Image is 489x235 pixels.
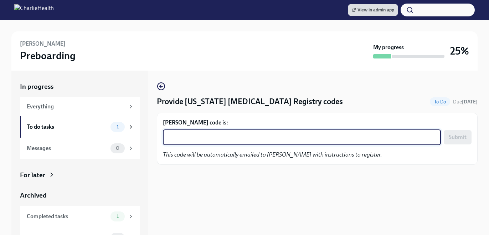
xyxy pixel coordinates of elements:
span: 1 [112,124,123,129]
a: Everything [20,97,140,116]
span: October 8th, 2025 09:00 [453,98,478,105]
h4: Provide [US_STATE] [MEDICAL_DATA] Registry codes [157,96,343,107]
a: Archived [20,191,140,200]
span: Due [453,99,478,105]
a: Completed tasks1 [20,206,140,227]
h3: Preboarding [20,49,76,62]
label: [PERSON_NAME] code is: [163,119,472,127]
img: CharlieHealth [14,4,54,16]
span: View in admin app [352,6,394,14]
strong: My progress [373,44,404,51]
span: To Do [430,99,450,104]
a: Messages0 [20,138,140,159]
div: Everything [27,103,125,111]
div: Messages [27,144,108,152]
a: View in admin app [348,4,398,16]
em: This code will be automatically emailed to [PERSON_NAME] with instructions to register. [163,151,382,158]
a: For later [20,170,140,180]
div: To do tasks [27,123,108,131]
a: In progress [20,82,140,91]
strong: [DATE] [462,99,478,105]
h6: [PERSON_NAME] [20,40,66,48]
div: For later [20,170,45,180]
div: Completed tasks [27,213,108,220]
a: To do tasks1 [20,116,140,138]
span: 1 [112,214,123,219]
span: 0 [112,145,124,151]
h3: 25% [450,45,469,57]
